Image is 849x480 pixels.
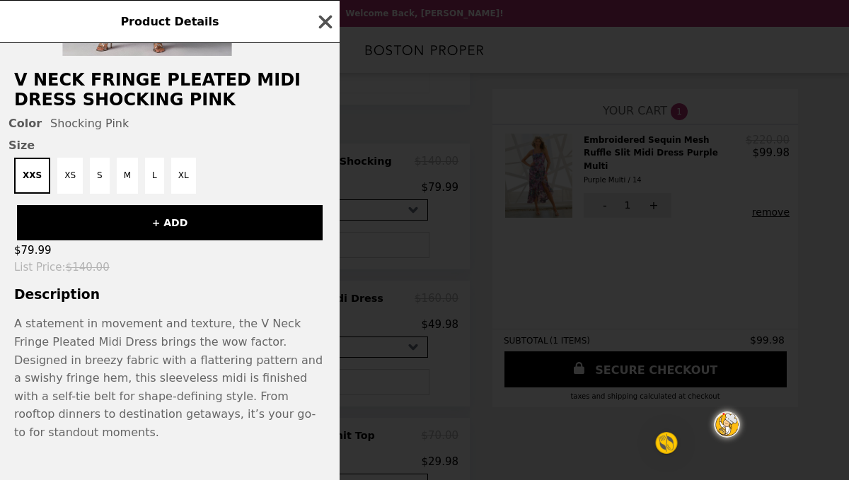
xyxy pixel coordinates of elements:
button: XS [57,158,83,194]
span: $140.00 [66,261,110,274]
span: Product Details [120,15,219,28]
p: A statement in movement and texture, the V Neck Fringe Pleated Midi Dress brings the wow factor. ... [14,315,325,441]
button: XXS [14,158,50,194]
span: Size [8,139,331,152]
button: S [90,158,110,194]
button: + ADD [17,205,323,240]
span: Color [8,117,42,130]
button: M [117,158,138,194]
div: Shocking Pink [8,117,331,130]
button: L [145,158,164,194]
button: XL [171,158,196,194]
